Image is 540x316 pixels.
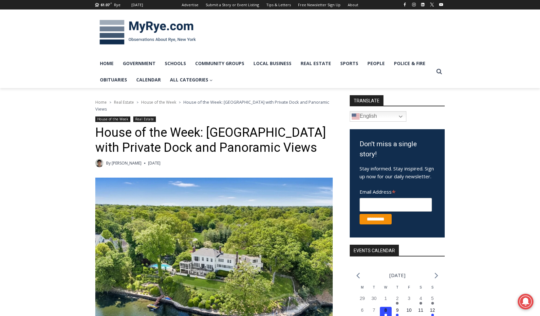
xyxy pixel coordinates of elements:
[350,95,383,106] strong: TRANSLATE
[430,307,435,313] time: 12
[110,1,112,5] span: F
[418,307,423,313] time: 11
[95,55,433,88] nav: Primary Navigation
[249,55,296,72] a: Local Business
[368,285,380,295] div: Tuesday
[141,99,176,105] a: House of the Week
[431,286,434,289] span: S
[373,286,375,289] span: T
[368,295,380,307] button: 30
[106,160,111,166] span: By
[133,116,156,122] a: Real Estate
[160,55,191,72] a: Schools
[408,286,410,289] span: F
[435,272,438,279] a: Next month
[419,296,422,301] time: 4
[396,296,399,301] time: 2
[419,302,422,305] em: Has events
[427,295,438,307] button: 5 Has events
[371,296,377,301] time: 30
[433,66,445,78] button: View Search Form
[384,296,387,301] time: 1
[132,72,165,88] a: Calendar
[363,55,389,72] a: People
[392,295,403,307] button: 2 Has events
[170,76,213,83] span: All Categories
[101,2,109,7] span: 61.07
[356,295,368,307] button: 29
[392,285,403,295] div: Thursday
[95,116,131,122] a: House of the Week
[148,160,160,166] time: [DATE]
[360,185,432,197] label: Email Address
[361,307,363,313] time: 6
[114,2,121,8] div: Rye
[360,296,365,301] time: 29
[396,286,398,289] span: T
[406,307,412,313] time: 10
[437,1,445,9] a: YouTube
[131,2,143,8] div: [DATE]
[350,111,406,122] a: English
[352,113,360,120] img: en
[396,307,399,313] time: 9
[389,55,430,72] a: Police & Fire
[410,1,418,9] a: Instagram
[373,307,375,313] time: 7
[95,159,103,167] img: Patel, Devan - bio cropped 200x200
[401,1,409,9] a: Facebook
[95,99,107,105] a: Home
[380,285,392,295] div: Wednesday
[384,307,387,313] time: 8
[403,295,415,307] button: 3
[296,55,336,72] a: Real Estate
[396,302,399,305] em: Has events
[419,1,427,9] a: Linkedin
[360,165,435,180] p: Stay informed. Stay inspired. Sign up now for our daily newsletter.
[179,100,181,105] span: >
[95,99,333,112] nav: Breadcrumbs
[403,285,415,295] div: Friday
[408,296,410,301] time: 3
[95,125,333,155] h1: House of the Week: [GEOGRAPHIC_DATA] with Private Dock and Panoramic Views
[431,296,434,301] time: 5
[95,99,329,112] span: House of the Week: [GEOGRAPHIC_DATA] with Private Dock and Panoramic Views
[428,1,436,9] a: X
[191,55,249,72] a: Community Groups
[415,295,427,307] button: 4 Has events
[415,285,427,295] div: Saturday
[118,55,160,72] a: Government
[112,160,141,166] a: [PERSON_NAME]
[109,100,111,105] span: >
[431,302,434,305] em: Has events
[361,286,363,289] span: M
[95,15,200,49] img: MyRye.com
[114,99,134,105] a: Real Estate
[95,72,132,88] a: Obituaries
[95,55,118,72] a: Home
[165,72,217,88] a: All Categories
[356,285,368,295] div: Monday
[137,100,139,105] span: >
[360,139,435,160] h3: Don't miss a single story!
[384,286,387,289] span: W
[350,245,399,256] h2: Events Calendar
[336,55,363,72] a: Sports
[95,159,103,167] a: Author image
[356,272,360,279] a: Previous month
[380,295,392,307] button: 1
[419,286,422,289] span: S
[389,271,405,280] li: [DATE]
[427,285,438,295] div: Sunday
